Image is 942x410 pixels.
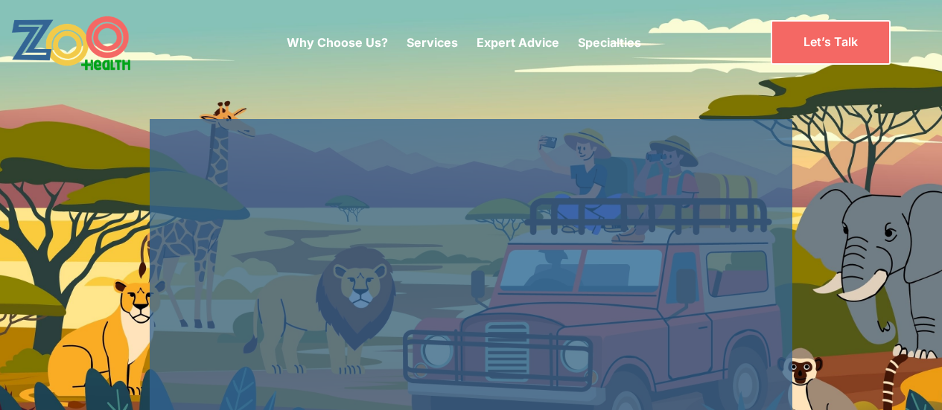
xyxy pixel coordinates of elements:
[578,11,641,74] div: Specialties
[407,33,458,51] p: Services
[477,35,559,50] a: Expert Advice
[771,20,891,64] a: Let’s Talk
[11,15,171,71] a: home
[578,35,641,50] a: Specialties
[287,35,388,50] a: Why Choose Us?
[407,11,458,74] div: Services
